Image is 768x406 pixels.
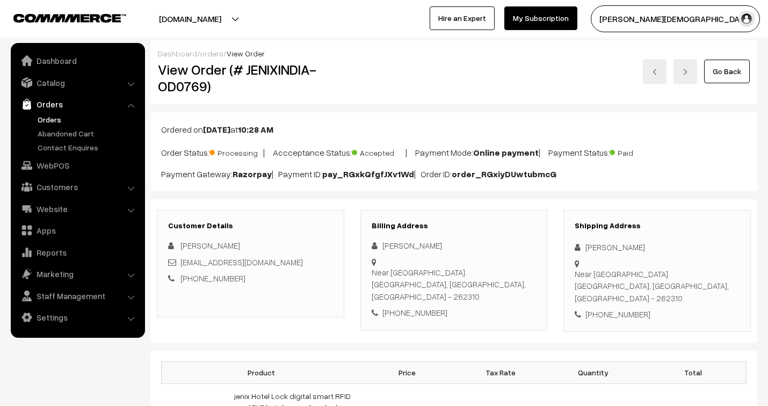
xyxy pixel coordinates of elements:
a: Dashboard [13,51,141,70]
b: Razorpay [233,169,272,179]
img: right-arrow.png [682,69,689,75]
th: Quantity [547,361,640,383]
div: [PHONE_NUMBER] [575,308,740,321]
img: user [738,11,755,27]
div: [PERSON_NAME] [372,240,537,252]
h3: Customer Details [168,221,333,230]
span: [PERSON_NAME] [180,241,240,250]
a: Orders [35,114,141,125]
th: Price [361,361,454,383]
h3: Billing Address [372,221,537,230]
button: [DOMAIN_NAME] [121,5,259,32]
button: [PERSON_NAME][DEMOGRAPHIC_DATA] [591,5,760,32]
a: Customers [13,177,141,197]
a: COMMMERCE [13,11,107,24]
span: Paid [610,144,663,158]
b: [DATE] [203,124,230,135]
b: order_RGxiyDUwtubmcG [452,169,556,179]
p: Payment Gateway: | Payment ID: | Order ID: [161,168,747,180]
b: Online payment [473,147,539,158]
a: My Subscription [504,6,577,30]
div: Near [GEOGRAPHIC_DATA] [GEOGRAPHIC_DATA], [GEOGRAPHIC_DATA], [GEOGRAPHIC_DATA] - 262310 [372,266,537,303]
div: Near [GEOGRAPHIC_DATA] [GEOGRAPHIC_DATA], [GEOGRAPHIC_DATA], [GEOGRAPHIC_DATA] - 262310 [575,268,740,305]
a: Abandoned Cart [35,128,141,139]
span: View Order [227,49,265,58]
b: 10:28 AM [238,124,273,135]
th: Total [640,361,747,383]
a: Marketing [13,264,141,284]
img: left-arrow.png [651,69,658,75]
div: [PHONE_NUMBER] [372,307,537,319]
a: orders [200,49,223,58]
a: Settings [13,308,141,327]
a: Reports [13,243,141,262]
a: Go Back [704,60,750,83]
p: Order Status: | Accceptance Status: | Payment Mode: | Payment Status: [161,144,747,159]
a: Catalog [13,73,141,92]
div: / / [158,48,750,59]
p: Ordered on at [161,123,747,136]
b: pay_RGxkQfgfJXv1Wd [322,169,414,179]
a: Contact Enquires [35,142,141,153]
a: [EMAIL_ADDRESS][DOMAIN_NAME] [180,257,303,267]
h2: View Order (# JENIXINDIA-OD0769) [158,61,344,95]
span: Accepted [352,144,405,158]
a: Apps [13,221,141,240]
a: Website [13,199,141,219]
img: COMMMERCE [13,14,126,22]
div: [PERSON_NAME] [575,241,740,253]
h3: Shipping Address [575,221,740,230]
span: Processing [209,144,263,158]
th: Product [162,361,361,383]
a: Dashboard [158,49,197,58]
a: Orders [13,95,141,114]
th: Tax Rate [454,361,547,383]
a: [PHONE_NUMBER] [180,273,245,283]
a: WebPOS [13,156,141,175]
a: Staff Management [13,286,141,306]
a: Hire an Expert [430,6,495,30]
